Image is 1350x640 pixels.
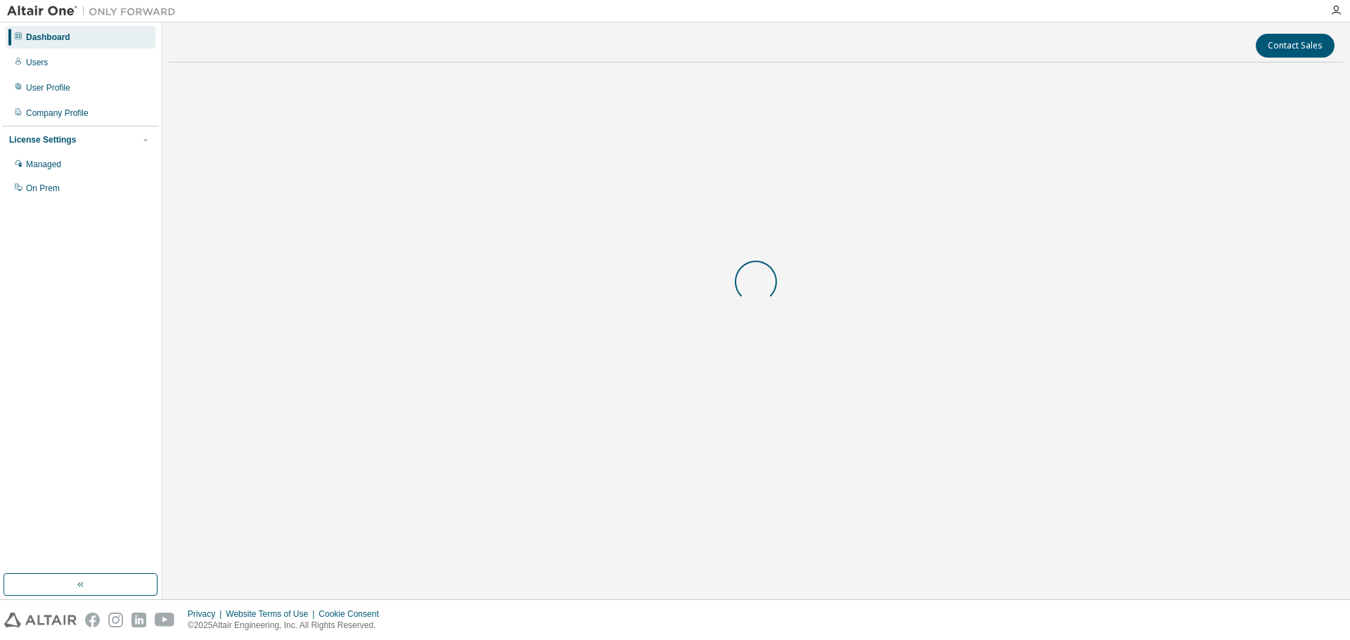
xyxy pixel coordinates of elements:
div: User Profile [26,82,70,93]
img: Altair One [7,4,183,18]
div: Company Profile [26,107,89,119]
div: Users [26,57,48,68]
button: Contact Sales [1256,34,1335,58]
img: altair_logo.svg [4,613,77,627]
div: License Settings [9,134,76,145]
div: On Prem [26,183,60,194]
div: Website Terms of Use [226,608,319,620]
div: Cookie Consent [319,608,387,620]
p: © 2025 Altair Engineering, Inc. All Rights Reserved. [188,620,387,632]
div: Privacy [188,608,226,620]
img: linkedin.svg [131,613,146,627]
img: facebook.svg [85,613,100,627]
div: Dashboard [26,32,70,43]
img: youtube.svg [155,613,175,627]
img: instagram.svg [108,613,123,627]
div: Managed [26,159,61,170]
